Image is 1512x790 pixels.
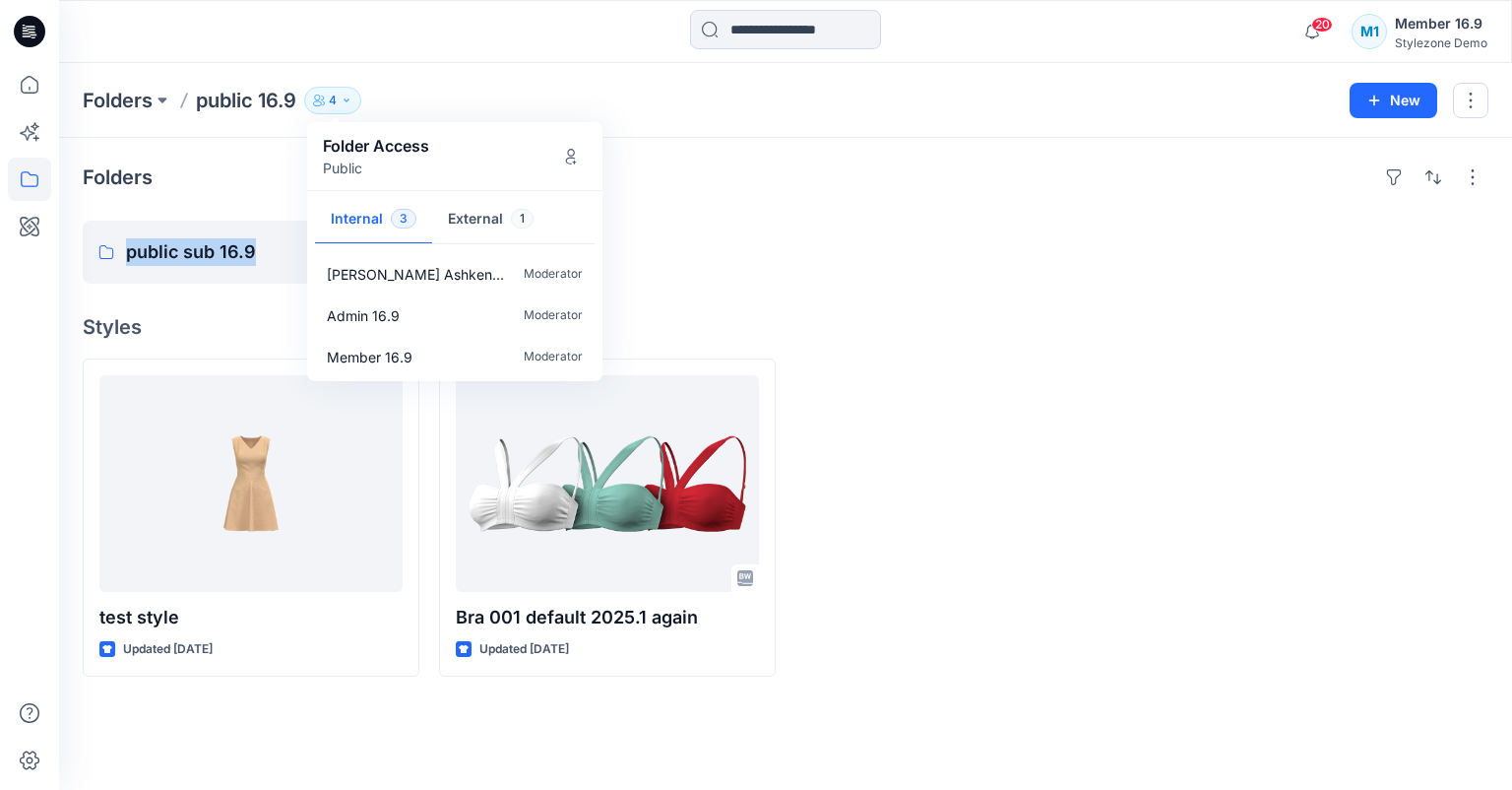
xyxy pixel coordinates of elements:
a: test style [99,375,403,592]
p: Updated [DATE] [479,639,569,660]
span: 3 [391,209,416,229]
p: 4 [329,90,337,111]
p: Folder Access [323,134,429,158]
p: Member 16.9 [327,347,412,367]
button: External [432,195,549,245]
p: test style [99,604,403,631]
p: Yael Waitz Ashkenazi [327,264,504,285]
p: Updated [DATE] [123,639,213,660]
span: 1 [511,209,534,229]
div: M1 [1352,14,1387,49]
p: public 16.9 [196,87,296,114]
p: Admin 16.9 [327,305,400,326]
button: New [1350,83,1437,118]
a: public sub 16.92 items [83,221,419,284]
p: Public [323,158,429,178]
a: Folders [83,87,153,114]
a: Member 16.9Moderator [311,336,598,377]
p: Moderator [524,264,583,285]
button: 4 [304,87,361,114]
h4: Folders [83,165,153,189]
p: Moderator [524,305,583,326]
span: 20 [1311,17,1333,33]
p: public sub 16.9 [126,238,345,266]
a: [PERSON_NAME] AshkenaziModerator [311,253,598,295]
p: Moderator [524,347,583,367]
div: Stylezone Demo [1395,35,1487,50]
div: Member 16.9 [1395,12,1487,35]
button: Internal [315,195,432,245]
a: Admin 16.9Moderator [311,295,598,336]
button: Manage Users [555,141,587,172]
h4: Styles [83,315,1488,339]
a: Bra 001 default 2025.1 again [456,375,759,592]
p: Bra 001 default 2025.1 again [456,604,759,631]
